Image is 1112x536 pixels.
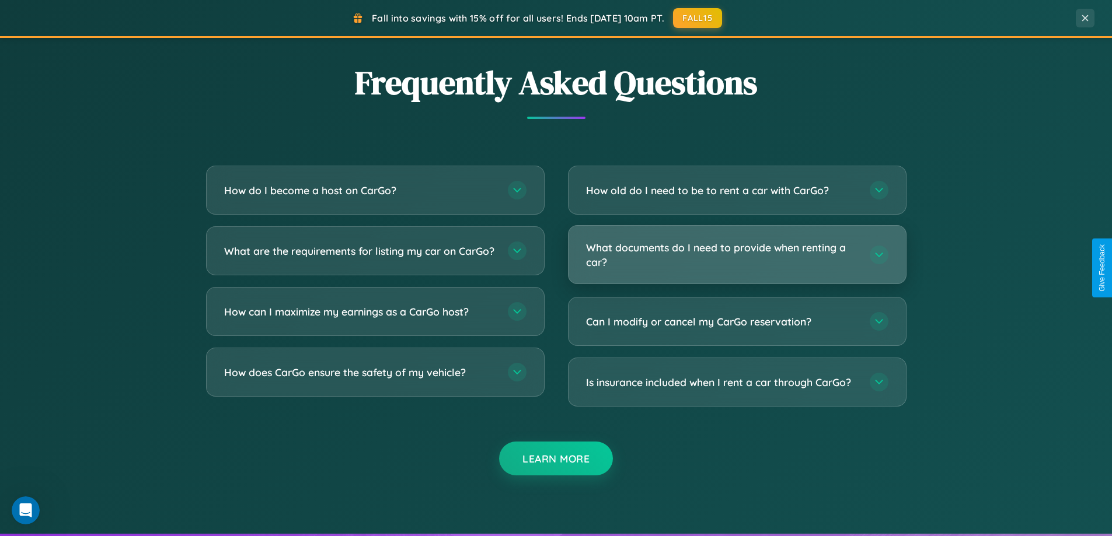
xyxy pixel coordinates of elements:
iframe: Intercom live chat [12,496,40,524]
h2: Frequently Asked Questions [206,60,907,105]
h3: How does CarGo ensure the safety of my vehicle? [224,365,496,380]
h3: Can I modify or cancel my CarGo reservation? [586,314,858,329]
h3: How can I maximize my earnings as a CarGo host? [224,304,496,319]
h3: How do I become a host on CarGo? [224,183,496,198]
h3: How old do I need to be to rent a car with CarGo? [586,183,858,198]
div: Give Feedback [1098,244,1106,292]
button: Learn More [499,442,613,475]
button: FALL15 [673,8,722,28]
h3: Is insurance included when I rent a car through CarGo? [586,375,858,390]
h3: What documents do I need to provide when renting a car? [586,240,858,269]
h3: What are the requirements for listing my car on CarGo? [224,244,496,258]
span: Fall into savings with 15% off for all users! Ends [DATE] 10am PT. [372,12,664,24]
